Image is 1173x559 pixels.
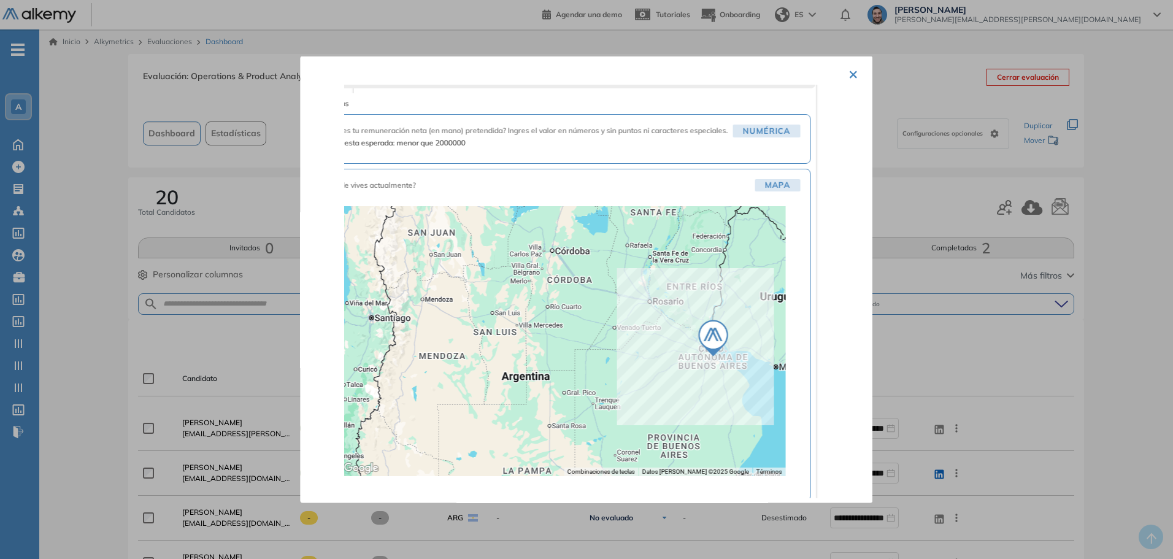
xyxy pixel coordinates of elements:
[341,460,382,476] img: Google
[341,460,382,476] a: Abre esta zona en Google Maps (se abre en una nueva ventana)
[323,125,728,136] span: ¿Cuál es tu remuneración neta (en mano) pretendida? Ingres el valor en números y sin puntos ni ca...
[323,137,801,148] span: Respuesta esperada: menor que 2000000
[756,468,782,474] a: Términos
[698,319,729,356] div: Soler 4271
[848,61,858,85] button: ×
[323,179,750,190] span: ¿Dónde vives actualmente?
[733,124,801,137] span: Numérica
[755,179,801,191] span: Mapa
[567,467,635,476] button: Combinaciones de teclas
[642,468,749,474] span: Datos [PERSON_NAME] ©2025 Google
[313,98,761,109] span: Preguntas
